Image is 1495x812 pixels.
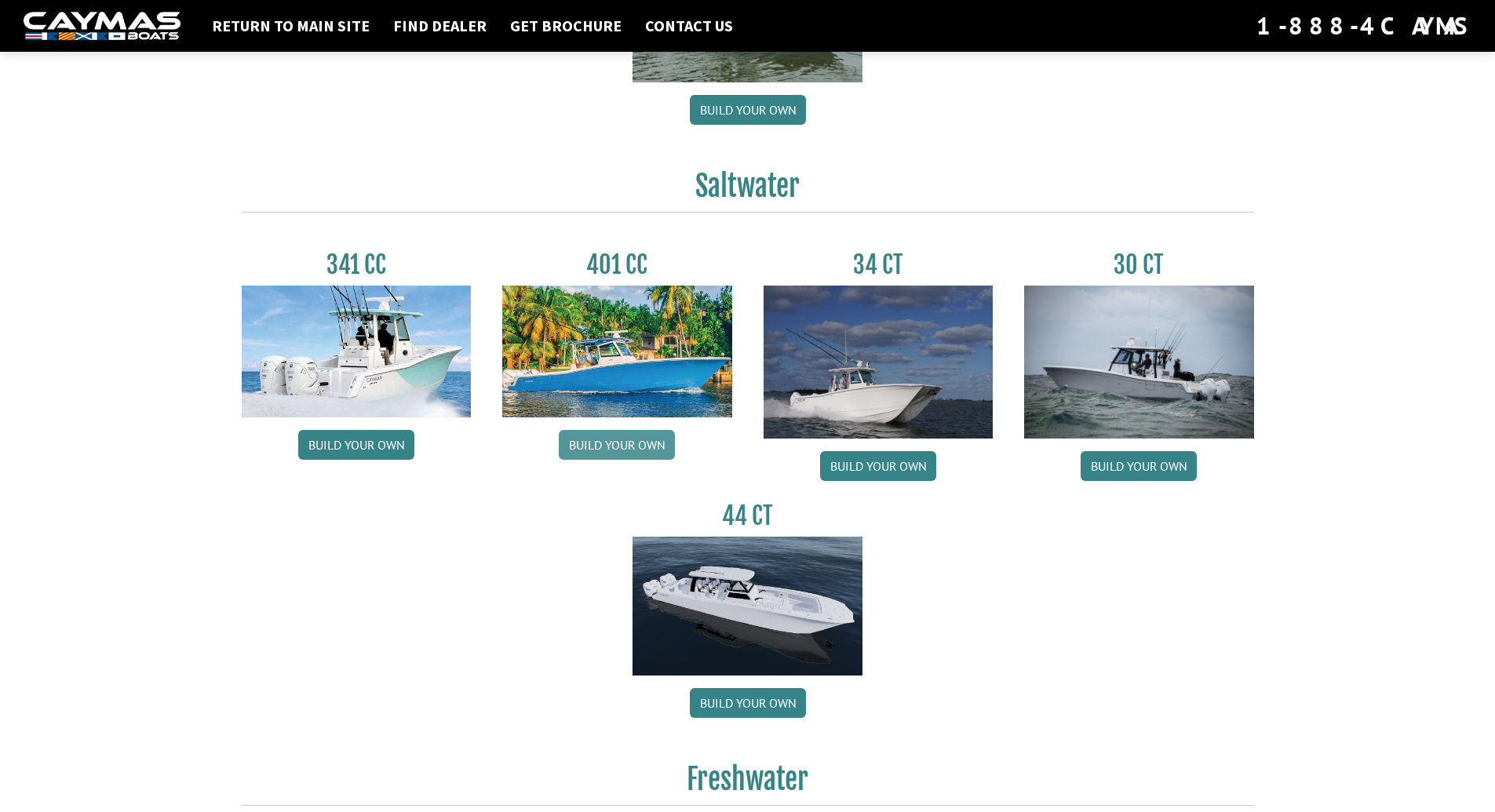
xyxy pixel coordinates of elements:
[559,430,675,460] a: Build your own
[633,501,862,530] h3: 44 CT
[204,16,377,36] a: Return to main site
[1024,286,1254,439] img: 30_CT_photo_shoot_for_caymas_connect.jpg
[633,537,862,676] img: 44ct_background.png
[1256,9,1471,43] div: 1-888-4CAYMAS
[385,16,494,36] a: Find Dealer
[242,286,472,417] img: 341CC-thumbjpg.jpg
[690,95,806,125] a: Build your own
[1024,250,1254,279] h3: 30 CT
[637,16,741,36] a: Contact Us
[690,688,806,718] a: Build your own
[24,12,180,41] img: white-logo-c9c8dbefe5ff5ceceb0f0178aa75bf4bb51f6bca0971e226c86eb53dfe498488.png
[764,286,994,439] img: Caymas_34_CT_pic_1.jpg
[1081,451,1197,481] a: Build your own
[764,250,994,279] h3: 34 CT
[298,430,414,460] a: Build your own
[242,169,1254,213] h2: Saltwater
[820,451,936,481] a: Build your own
[502,286,732,417] img: 401CC_thumb.pg.jpg
[502,250,732,279] h3: 401 CC
[242,250,472,279] h3: 341 CC
[242,762,1254,806] h2: Freshwater
[502,16,629,36] a: Get Brochure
